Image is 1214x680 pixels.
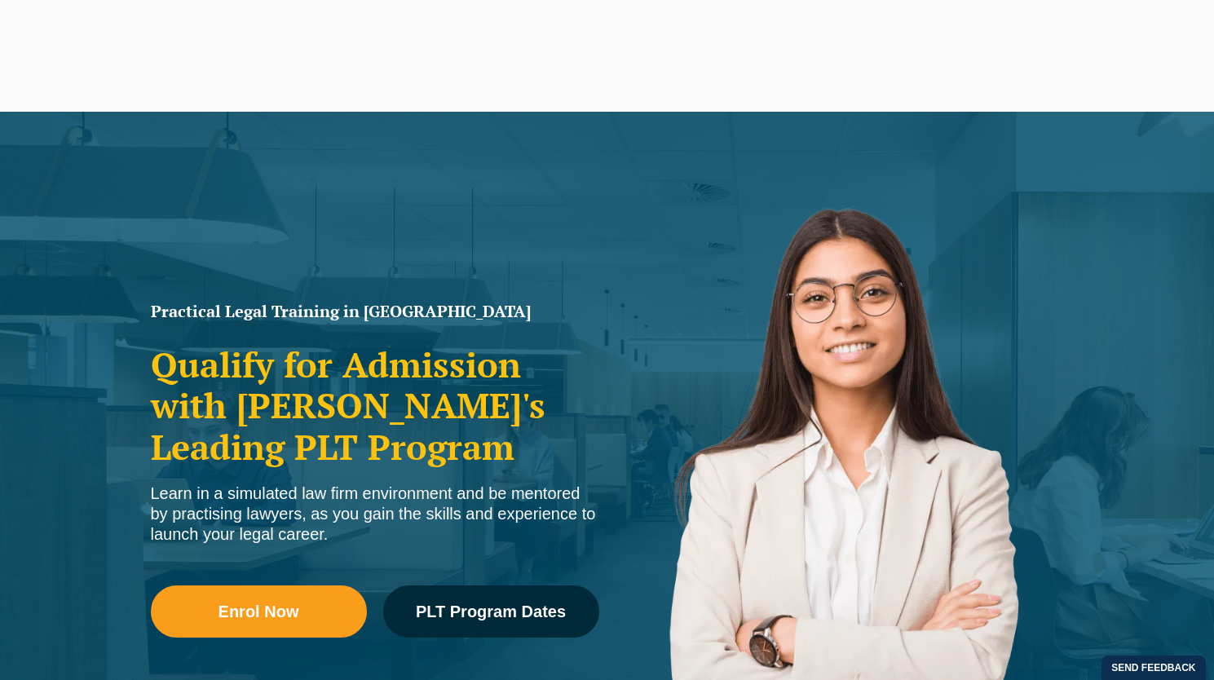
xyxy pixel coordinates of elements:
[383,585,599,638] a: PLT Program Dates
[151,344,599,467] h2: Qualify for Admission with [PERSON_NAME]'s Leading PLT Program
[219,603,299,620] span: Enrol Now
[151,303,599,320] h1: Practical Legal Training in [GEOGRAPHIC_DATA]
[416,603,566,620] span: PLT Program Dates
[151,484,599,545] div: Learn in a simulated law firm environment and be mentored by practising lawyers, as you gain the ...
[151,585,367,638] a: Enrol Now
